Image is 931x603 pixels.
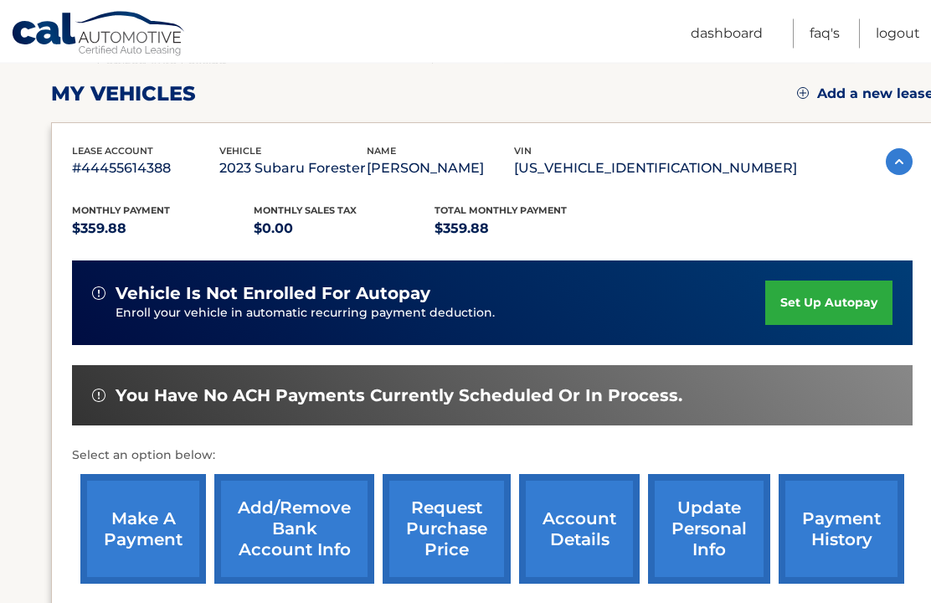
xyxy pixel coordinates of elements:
[886,149,913,176] img: accordion-active.svg
[116,305,765,323] p: Enroll your vehicle in automatic recurring payment deduction.
[383,475,511,585] a: request purchase price
[876,19,920,49] a: Logout
[514,157,797,181] p: [US_VEHICLE_IDENTIFICATION_NUMBER]
[116,284,430,305] span: vehicle is not enrolled for autopay
[691,19,763,49] a: Dashboard
[11,11,187,59] a: Cal Automotive
[779,475,904,585] a: payment history
[72,146,153,157] span: lease account
[214,475,374,585] a: Add/Remove bank account info
[254,205,357,217] span: Monthly sales Tax
[219,157,367,181] p: 2023 Subaru Forester
[219,146,261,157] span: vehicle
[514,146,532,157] span: vin
[810,19,840,49] a: FAQ's
[72,205,170,217] span: Monthly Payment
[80,475,206,585] a: make a payment
[92,287,105,301] img: alert-white.svg
[367,157,514,181] p: [PERSON_NAME]
[765,281,892,326] a: set up autopay
[72,218,254,241] p: $359.88
[51,82,196,107] h2: my vehicles
[435,205,567,217] span: Total Monthly Payment
[519,475,640,585] a: account details
[72,157,219,181] p: #44455614388
[72,446,913,466] p: Select an option below:
[116,386,682,407] span: You have no ACH payments currently scheduled or in process.
[254,218,435,241] p: $0.00
[367,146,396,157] span: name
[435,218,616,241] p: $359.88
[92,389,105,403] img: alert-white.svg
[648,475,770,585] a: update personal info
[797,88,809,100] img: add.svg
